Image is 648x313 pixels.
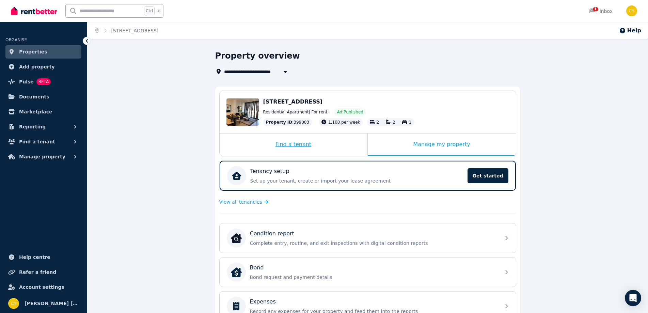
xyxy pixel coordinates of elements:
[5,37,27,42] span: ORGANISE
[19,138,55,146] span: Find a tenant
[5,250,81,264] a: Help centre
[5,120,81,134] button: Reporting
[144,6,155,15] span: Ctrl
[220,257,516,287] a: BondBondBond request and payment details
[220,223,516,253] a: Condition reportCondition reportComplete entry, routine, and exit inspections with digital condit...
[111,28,159,33] a: [STREET_ADDRESS]
[231,267,242,278] img: Bond
[19,78,34,86] span: Pulse
[393,120,395,125] span: 2
[5,135,81,148] button: Find a tenant
[87,22,167,40] nav: Breadcrumb
[328,120,360,125] span: 1,100 per week
[5,60,81,74] a: Add property
[589,8,613,15] div: Inbox
[19,108,52,116] span: Marketplace
[19,253,50,261] span: Help centre
[5,280,81,294] a: Account settings
[19,63,55,71] span: Add property
[625,290,641,306] div: Open Intercom Messenger
[219,199,269,205] a: View all tenancies
[250,240,496,247] p: Complete entry, routine, and exit inspections with digital condition reports
[8,298,19,309] img: CHAO YI QIU
[5,90,81,104] a: Documents
[219,199,262,205] span: View all tenancies
[409,120,412,125] span: 1
[19,283,64,291] span: Account settings
[368,134,516,156] div: Manage my property
[5,265,81,279] a: Refer a friend
[263,109,328,115] span: Residential Apartment | For rent
[215,50,300,61] h1: Property overview
[250,264,264,272] p: Bond
[19,123,46,131] span: Reporting
[263,118,312,126] div: : 399003
[250,177,463,184] p: Set up your tenant, create or import your lease agreement
[250,298,276,306] p: Expenses
[250,167,289,175] p: Tenancy setup
[157,8,160,14] span: k
[220,134,367,156] div: Find a tenant
[5,45,81,59] a: Properties
[468,168,508,183] span: Get started
[25,299,79,308] span: [PERSON_NAME] [PERSON_NAME]
[231,233,242,244] img: Condition report
[266,120,293,125] span: Property ID
[5,105,81,119] a: Marketplace
[250,230,294,238] p: Condition report
[337,109,363,115] span: Ad: Published
[19,153,65,161] span: Manage property
[377,120,379,125] span: 2
[19,48,47,56] span: Properties
[36,78,51,85] span: BETA
[626,5,637,16] img: CHAO YI QIU
[5,75,81,89] a: PulseBETA
[619,27,641,35] button: Help
[250,274,496,281] p: Bond request and payment details
[220,161,516,191] a: Tenancy setupSet up your tenant, create or import your lease agreementGet started
[5,150,81,163] button: Manage property
[11,6,57,16] img: RentBetter
[19,93,49,101] span: Documents
[19,268,56,276] span: Refer a friend
[263,98,323,105] span: [STREET_ADDRESS]
[593,7,598,11] span: 1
